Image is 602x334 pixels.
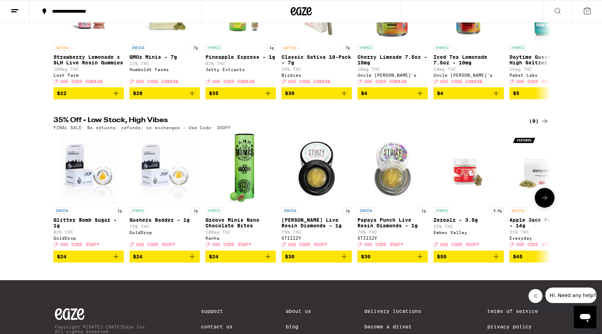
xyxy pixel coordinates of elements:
p: HYBRID [129,207,146,214]
div: STIIIZY [281,236,352,240]
p: Glitter Bomb Sugar - 1g [53,217,124,228]
button: Add to bag [357,87,428,99]
div: GoldDrop [129,230,200,235]
span: $22 [57,90,66,96]
p: 25% THC [433,224,504,229]
p: 1g [267,44,276,51]
img: Everyday - Apple Jack Pre-Ground - 14g [509,133,580,204]
button: Add to bag [357,251,428,263]
span: $50 [437,254,446,259]
iframe: Button to launch messaging window [574,306,596,328]
p: 100mg THC [53,67,124,71]
button: Add to bag [433,251,504,263]
p: INDICA [129,44,146,51]
a: Open page for Zerealz - 3.5g from Ember Valley [433,133,504,250]
p: 1g [419,207,428,214]
span: USE CODE EQNX30 [440,79,482,84]
p: INDICA [357,207,374,214]
p: HYBRID [357,44,374,51]
div: Humboldt Farms [129,67,200,72]
p: 82% THC [53,230,124,234]
p: Zerealz - 3.5g [433,217,504,223]
p: 82% THC [205,61,276,66]
div: Everyday [509,236,580,240]
a: Open page for Apple Jack Pre-Ground - 14g from Everyday [509,133,580,250]
a: Delivery Locations [364,308,434,314]
p: GMOz Minis - 7g [129,54,200,60]
button: Add to bag [129,251,200,263]
p: HYBRID [205,44,222,51]
a: Blog [286,324,311,329]
span: $24 [57,254,66,259]
div: (9) [529,117,549,125]
p: INDICA [281,207,298,214]
div: Kanha [205,236,276,240]
span: USE CODE EQNX30 [288,79,330,84]
span: USE CODE 35OFF [364,242,404,247]
div: Uncle [PERSON_NAME]'s [433,73,504,77]
p: Gushers Badder - 1g [129,217,200,223]
p: Strawberry Lemonade x SLH Live Resin Gummies [53,54,124,65]
p: [PERSON_NAME] Live Resin Diamonds - 1g [281,217,352,228]
a: Terms of Service [487,308,547,314]
p: 75% THC [129,224,200,229]
p: 7g [343,44,352,51]
span: USE CODE EQNX30 [516,79,558,84]
img: GoldDrop - Gushers Badder - 1g [135,133,194,204]
p: 7g [191,44,200,51]
a: Open page for Papaya Punch Live Resin Diamonds - 1g from STIIIZY [357,133,428,250]
p: 22% THC [129,61,200,66]
button: Add to bag [433,87,504,99]
span: $30 [361,254,370,259]
p: 79% THC [281,230,352,234]
span: USE CODE EQNX30 [212,79,254,84]
a: Privacy Policy [487,324,547,329]
span: USE CODE EQNX30 [136,79,178,84]
img: Kanha - Groove Minis Nano Chocolate Bites [227,133,255,204]
span: $30 [285,254,294,259]
div: Jetty Extracts [205,67,276,72]
p: Copyright © [DATE]-[DATE] Eaze Inc. All rights reserved. [55,324,148,334]
span: USE CODE EQNX30 [60,79,102,84]
button: Add to bag [53,87,124,99]
p: 1g [191,207,200,214]
div: Uncle [PERSON_NAME]'s [357,73,428,77]
button: Add to bag [129,87,200,99]
p: Classic Sativa 10-Pack - 7g [281,54,352,65]
span: $4 [361,90,367,96]
span: $24 [133,254,142,259]
iframe: Close message [528,289,543,303]
span: $4 [437,90,443,96]
a: Become a Driver [364,324,434,329]
p: INDICA [53,207,70,214]
p: 78% THC [357,230,428,234]
p: FINAL SALE: No returns, refunds, or exchanges - Use Code: 35OFF [53,125,231,130]
span: $28 [133,90,142,96]
p: Papaya Punch Live Resin Diamonds - 1g [357,217,428,228]
p: Daytime Guava 10:5 High Seltzer [509,54,580,65]
div: Lost Farm [53,73,124,77]
p: Cherry Limeade 7.5oz - 10mg [357,54,428,65]
p: SATIVA [281,44,298,51]
img: GoldDrop - Glitter Bomb Sugar - 1g [59,133,118,204]
a: Open page for Glitter Bomb Sugar - 1g from GoldDrop [53,133,124,250]
div: Ember Valley [433,230,504,235]
span: USE CODE 35OFF [516,242,556,247]
div: GoldDrop [53,236,124,240]
div: STIIIZY [357,236,428,240]
span: USE CODE 35OFF [440,242,480,247]
span: $24 [209,254,218,259]
a: Open page for Gushers Badder - 1g from GoldDrop [129,133,200,250]
p: 3.5g [491,207,504,214]
p: Iced Tea Lemonade 7.5oz - 10mg [433,54,504,65]
span: USE CODE 35OFF [212,242,252,247]
a: Support [201,308,233,314]
a: Open page for Groove Minis Nano Chocolate Bites from Kanha [205,133,276,250]
span: $35 [209,90,218,96]
p: Apple Jack Pre-Ground - 14g [509,217,580,228]
span: $5 [513,90,519,96]
a: Contact Us [201,324,233,329]
p: 21% THC [509,230,580,234]
p: 15mg THC [509,67,580,71]
span: $45 [513,254,522,259]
